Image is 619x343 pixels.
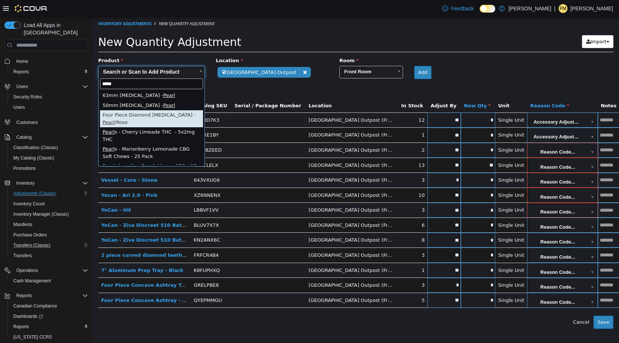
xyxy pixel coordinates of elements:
[10,322,32,331] a: Reports
[570,4,613,13] p: [PERSON_NAME]
[13,242,50,248] span: Transfers (Classic)
[13,69,29,75] span: Reports
[7,301,91,311] button: Canadian Compliance
[10,93,88,101] span: Security Roles
[13,278,51,284] span: Cash Management
[13,266,41,275] button: Operations
[13,291,35,300] button: Reports
[10,302,88,310] span: Canadian Compliance
[13,94,42,100] span: Security Roles
[439,1,477,16] a: Feedback
[13,253,32,259] span: Transfers
[1,117,91,128] button: Customers
[10,220,35,229] a: Manifests
[10,251,35,260] a: Transfers
[10,164,39,173] a: Promotions
[13,191,56,196] span: Adjustments (Classic)
[10,67,88,76] span: Reports
[7,142,91,153] button: Classification (Classic)
[7,153,91,163] button: My Catalog (Classic)
[10,276,54,285] a: Cash Management
[13,201,45,207] span: Inventory Count
[7,219,91,230] button: Manifests
[10,322,88,331] span: Reports
[10,67,32,76] a: Reports
[13,324,29,330] span: Reports
[10,241,53,250] a: Transfers (Classic)
[10,93,45,101] a: Security Roles
[1,81,91,92] button: Users
[10,276,88,285] span: Cash Management
[7,93,110,110] div: Four Piece Diamond [MEDICAL_DATA] - /Rose
[13,82,31,91] button: Users
[7,110,110,127] div: s - Cherry Limeade THC - 5x2mg THC
[10,164,88,173] span: Promotions
[16,84,28,90] span: Users
[7,322,91,332] button: Reports
[13,266,88,275] span: Operations
[13,313,43,319] span: Dashboards
[10,129,22,135] span: Pearl
[10,220,88,229] span: Manifests
[10,231,50,239] a: Purchase Orders
[10,333,88,342] span: Washington CCRS
[509,4,551,13] p: [PERSON_NAME]
[7,209,91,219] button: Inventory Manager (Classic)
[7,332,91,342] button: [US_STATE] CCRS
[7,144,110,161] div: s by grön - Peach Mango CBD - 25 Pack
[7,163,91,174] button: Promotions
[7,230,91,240] button: Purchase Orders
[1,290,91,301] button: Reports
[7,67,91,77] button: Reports
[13,179,37,188] button: Inventory
[16,268,38,273] span: Operations
[13,179,88,188] span: Inventory
[13,303,57,309] span: Canadian Compliance
[480,5,495,13] input: Dark Mode
[10,143,88,152] span: Classification (Classic)
[10,143,61,152] a: Classification (Classic)
[13,211,69,217] span: Inventory Manager (Classic)
[16,180,34,186] span: Inventory
[560,4,566,13] span: PM
[10,302,60,310] a: Canadian Compliance
[7,276,91,286] button: Cash Management
[10,251,88,260] span: Transfers
[13,133,88,142] span: Catalog
[7,240,91,250] button: Transfers (Classic)
[10,210,72,219] a: Inventory Manager (Classic)
[13,57,31,66] a: Home
[10,210,88,219] span: Inventory Manager (Classic)
[451,5,474,12] span: Feedback
[7,74,110,84] div: 63mm [MEDICAL_DATA] -
[13,232,47,238] span: Purchase Orders
[10,231,88,239] span: Purchase Orders
[10,199,88,208] span: Inventory Count
[10,103,88,112] span: Users
[21,21,88,36] span: Load All Apps in [GEOGRAPHIC_DATA]
[10,102,22,108] span: Pearl
[7,102,91,112] button: Users
[16,134,31,140] span: Catalog
[70,85,82,91] span: Pearl
[10,241,88,250] span: Transfers (Classic)
[10,154,88,162] span: My Catalog (Classic)
[7,84,110,94] div: 50mm [MEDICAL_DATA] -
[10,112,22,118] span: Pearl
[559,4,568,13] div: Peter Malatesta
[13,118,41,127] a: Customers
[7,92,91,102] button: Security Roles
[13,133,34,142] button: Catalog
[13,145,58,151] span: Classification (Classic)
[10,312,88,321] span: Dashboards
[10,146,22,152] span: Pearl
[16,120,38,125] span: Customers
[10,189,88,198] span: Adjustments (Classic)
[7,188,91,199] button: Adjustments (Classic)
[10,154,57,162] a: My Catalog (Classic)
[15,5,48,12] img: Cova
[13,155,54,161] span: My Catalog (Classic)
[13,165,36,171] span: Promotions
[1,56,91,66] button: Home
